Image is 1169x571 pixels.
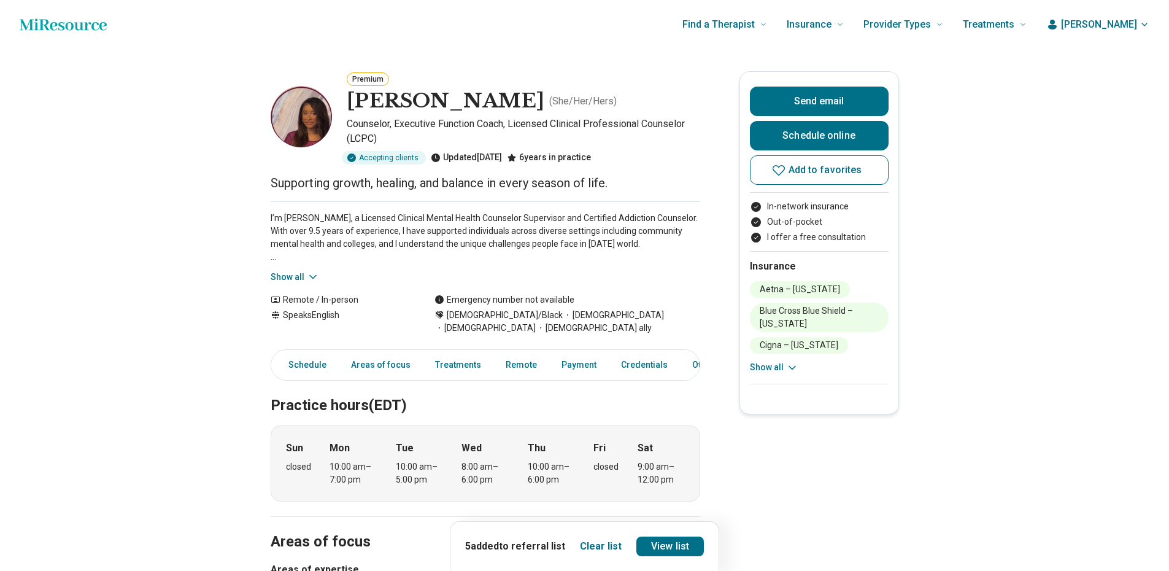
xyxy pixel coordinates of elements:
[1046,17,1149,32] button: [PERSON_NAME]
[274,352,334,378] a: Schedule
[614,352,675,378] a: Credentials
[750,200,889,213] li: In-network insurance
[20,12,107,37] a: Home page
[750,303,889,332] li: Blue Cross Blue Shield – [US_STATE]
[750,87,889,116] button: Send email
[271,212,700,263] p: I’m [PERSON_NAME], a Licensed Clinical Mental Health Counselor Supervisor and Certified Addiction...
[286,460,311,473] div: closed
[507,151,591,165] div: 6 years in practice
[461,441,482,456] strong: Wed
[636,537,704,556] a: View list
[750,155,889,185] button: Add to favorites
[461,460,509,486] div: 8:00 am – 6:00 pm
[682,16,755,33] span: Find a Therapist
[271,366,700,416] h2: Practice hours (EDT)
[271,309,410,335] div: Speaks English
[447,309,563,322] span: [DEMOGRAPHIC_DATA]/Black
[347,72,389,86] button: Premium
[498,352,544,378] a: Remote
[563,309,664,322] span: [DEMOGRAPHIC_DATA]
[347,117,700,146] p: Counselor, Executive Function Coach, Licensed Clinical Professional Counselor (LCPC)
[271,502,700,553] h2: Areas of focus
[787,16,831,33] span: Insurance
[271,271,319,284] button: Show all
[428,352,488,378] a: Treatments
[271,86,332,147] img: Quenetta Johnson, Counselor
[685,352,729,378] a: Other
[789,165,862,175] span: Add to favorites
[271,174,700,192] p: Supporting growth, healing, and balance in every season of life.
[344,352,418,378] a: Areas of focus
[863,16,931,33] span: Provider Types
[347,88,544,114] h1: [PERSON_NAME]
[434,322,536,335] span: [DEMOGRAPHIC_DATA]
[638,460,685,486] div: 9:00 am – 12:00 pm
[549,94,617,109] p: ( She/Her/Hers )
[963,16,1014,33] span: Treatments
[750,337,848,354] li: Cigna – [US_STATE]
[396,441,414,456] strong: Tue
[750,121,889,150] a: Schedule online
[286,441,303,456] strong: Sun
[330,460,377,486] div: 10:00 am – 7:00 pm
[330,441,350,456] strong: Mon
[593,441,606,456] strong: Fri
[431,151,502,165] div: Updated [DATE]
[499,540,565,552] span: to referral list
[750,259,889,274] h2: Insurance
[750,200,889,244] ul: Payment options
[750,281,850,298] li: Aetna – [US_STATE]
[528,460,575,486] div: 10:00 am – 6:00 pm
[750,231,889,244] li: I offer a free consultation
[554,352,604,378] a: Payment
[465,539,565,554] p: 5 added
[638,441,653,456] strong: Sat
[396,460,443,486] div: 10:00 am – 5:00 pm
[271,425,700,502] div: When does the program meet?
[528,441,546,456] strong: Thu
[1061,17,1137,32] span: [PERSON_NAME]
[271,293,410,306] div: Remote / In-person
[750,216,889,228] li: Out-of-pocket
[750,361,798,374] button: Show all
[434,293,574,306] div: Emergency number not available
[580,539,622,554] button: Clear list
[536,322,652,335] span: [DEMOGRAPHIC_DATA] ally
[342,151,426,165] div: Accepting clients
[593,460,619,473] div: closed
